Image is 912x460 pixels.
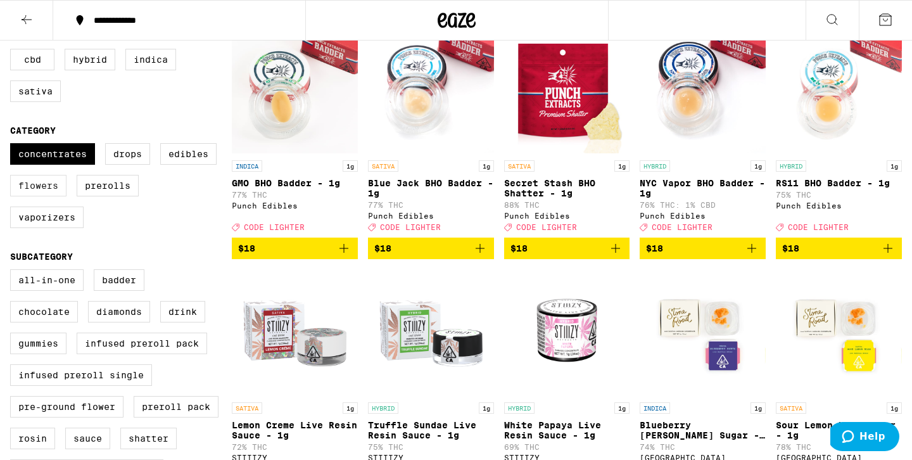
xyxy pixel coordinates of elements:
p: INDICA [640,402,670,414]
a: Open page for RS11 BHO Badder - 1g from Punch Edibles [776,27,902,238]
p: 75% THC [368,443,494,451]
label: Vaporizers [10,207,84,228]
img: STIIIZY - White Papaya Live Resin Sauce - 1g [504,269,630,396]
p: RS11 BHO Badder - 1g [776,178,902,188]
p: Sour Lemon Haze Sugar - 1g [776,420,902,440]
img: Punch Edibles - GMO BHO Badder - 1g [232,27,358,154]
button: Add to bag [232,238,358,259]
p: Truffle Sundae Live Resin Sauce - 1g [368,420,494,440]
p: 1g [343,160,358,172]
p: 88% THC [504,201,630,209]
span: $18 [510,243,528,253]
button: Add to bag [368,238,494,259]
p: 1g [887,402,902,414]
span: CODE LIGHTER [516,223,577,231]
iframe: Opens a widget where you can find more information [830,422,899,454]
p: Blueberry [PERSON_NAME] Sugar - 1g [640,420,766,440]
button: Add to bag [504,238,630,259]
a: Open page for Blue Jack BHO Badder - 1g from Punch Edibles [368,27,494,238]
p: HYBRID [776,160,806,172]
label: Preroll Pack [134,396,218,418]
img: STIIIZY - Lemon Creme Live Resin Sauce - 1g [232,269,358,396]
button: Add to bag [776,238,902,259]
p: HYBRID [504,402,535,414]
p: 1g [479,402,494,414]
img: Stone Road - Sour Lemon Haze Sugar - 1g [776,269,902,396]
a: Open page for NYC Vapor BHO Badder - 1g from Punch Edibles [640,27,766,238]
label: Diamonds [88,301,150,323]
label: Drink [160,301,205,323]
label: Flowers [10,175,66,196]
label: Shatter [120,428,177,449]
p: Lemon Creme Live Resin Sauce - 1g [232,420,358,440]
span: $18 [782,243,799,253]
label: CBD [10,49,54,70]
div: Punch Edibles [640,212,766,220]
p: 77% THC [368,201,494,209]
span: $18 [238,243,255,253]
span: $18 [374,243,391,253]
label: Sauce [65,428,110,449]
p: INDICA [232,160,262,172]
p: 1g [887,160,902,172]
img: Punch Edibles - NYC Vapor BHO Badder - 1g [640,27,766,154]
p: SATIVA [232,402,262,414]
div: Punch Edibles [504,212,630,220]
button: Add to bag [640,238,766,259]
label: Gummies [10,333,66,354]
img: STIIIZY - Truffle Sundae Live Resin Sauce - 1g [368,269,494,396]
img: Stone Road - Blueberry Runtz Sugar - 1g [640,269,766,396]
p: 1g [614,402,630,414]
p: 74% THC [640,443,766,451]
p: 1g [614,160,630,172]
p: GMO BHO Badder - 1g [232,178,358,188]
div: Punch Edibles [368,212,494,220]
p: 75% THC [776,191,902,199]
label: Edibles [160,143,217,165]
p: NYC Vapor BHO Badder - 1g [640,178,766,198]
img: Punch Edibles - Blue Jack BHO Badder - 1g [368,27,494,154]
p: 69% THC [504,443,630,451]
p: 1g [479,160,494,172]
p: Secret Stash BHO Shatter - 1g [504,178,630,198]
p: 77% THC [232,191,358,199]
span: CODE LIGHTER [652,223,712,231]
p: SATIVA [368,160,398,172]
label: Indica [125,49,176,70]
img: Punch Edibles - Secret Stash BHO Shatter - 1g [504,27,630,154]
label: Hybrid [65,49,115,70]
p: SATIVA [776,402,806,414]
label: Pre-ground Flower [10,396,123,418]
p: Blue Jack BHO Badder - 1g [368,178,494,198]
p: 76% THC: 1% CBD [640,201,766,209]
span: $18 [646,243,663,253]
a: Open page for GMO BHO Badder - 1g from Punch Edibles [232,27,358,238]
p: 1g [343,402,358,414]
label: Chocolate [10,301,78,323]
label: Sativa [10,80,61,102]
div: Punch Edibles [776,201,902,210]
p: HYBRID [368,402,398,414]
p: White Papaya Live Resin Sauce - 1g [504,420,630,440]
p: 1g [750,402,766,414]
label: Infused Preroll Pack [77,333,207,354]
label: Drops [105,143,150,165]
legend: Category [10,125,56,136]
img: Punch Edibles - RS11 BHO Badder - 1g [776,27,902,154]
a: Open page for Secret Stash BHO Shatter - 1g from Punch Edibles [504,27,630,238]
p: 72% THC [232,443,358,451]
label: Rosin [10,428,55,449]
p: 78% THC [776,443,902,451]
p: HYBRID [640,160,670,172]
p: 1g [750,160,766,172]
legend: Subcategory [10,252,73,262]
label: Infused Preroll Single [10,364,152,386]
label: Prerolls [77,175,139,196]
label: All-In-One [10,269,84,291]
span: CODE LIGHTER [380,223,441,231]
div: Punch Edibles [232,201,358,210]
label: Badder [94,269,144,291]
span: CODE LIGHTER [788,223,849,231]
p: SATIVA [504,160,535,172]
